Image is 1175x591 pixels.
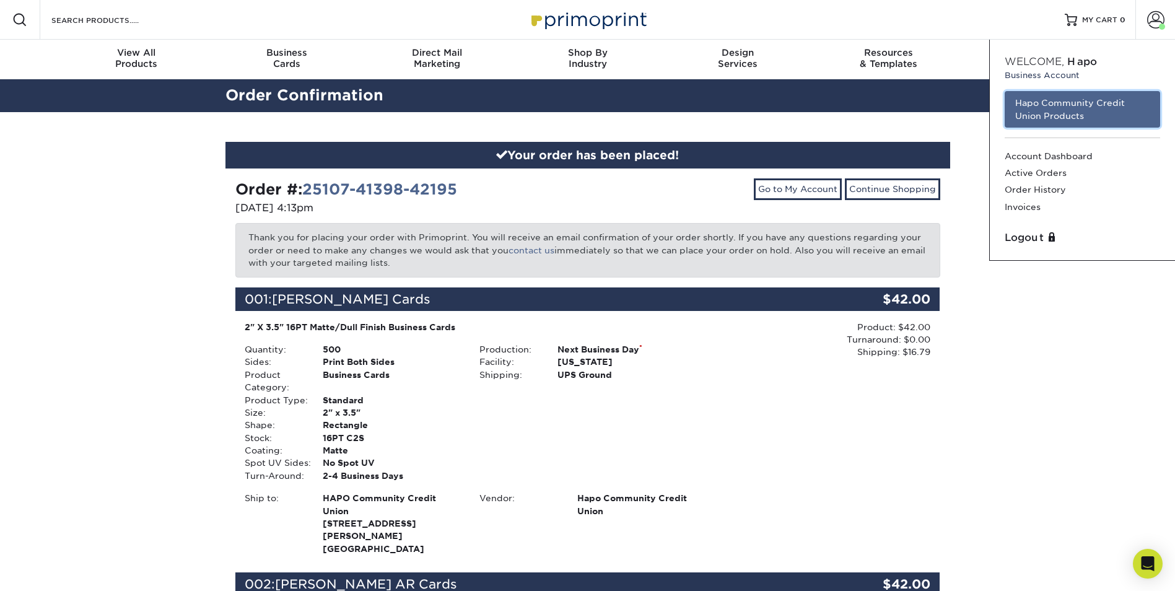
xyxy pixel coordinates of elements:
[235,180,457,198] strong: Order #:
[235,287,823,311] div: 001:
[705,321,930,359] div: Product: $42.00 Turnaround: $0.00 Shipping: $16.79
[754,178,842,199] a: Go to My Account
[1005,91,1160,128] a: Hapo Community Credit Union Products
[313,470,470,482] div: 2-4 Business Days
[245,321,696,333] div: 2" X 3.5" 16PT Matte/Dull Finish Business Cards
[813,47,964,58] span: Resources
[235,406,313,419] div: Size:
[225,142,950,169] div: Your order has been placed!
[61,40,212,79] a: View AllProducts
[313,394,470,406] div: Standard
[313,432,470,444] div: 16PT C2S
[1005,148,1160,165] a: Account Dashboard
[61,47,212,58] span: View All
[211,40,362,79] a: BusinessCards
[470,343,548,356] div: Production:
[313,419,470,431] div: Rectangle
[235,492,313,555] div: Ship to:
[964,40,1114,79] a: Contact& Support
[313,444,470,457] div: Matte
[235,432,313,444] div: Stock:
[548,369,705,381] div: UPS Ground
[1005,182,1160,198] a: Order History
[1005,69,1160,81] small: Business Account
[323,492,461,517] span: HAPO Community Credit Union
[512,47,663,69] div: Industry
[964,47,1114,69] div: & Support
[235,444,313,457] div: Coating:
[313,457,470,469] div: No Spot UV
[235,470,313,482] div: Turn-Around:
[1005,56,1064,68] span: Welcome,
[512,40,663,79] a: Shop ByIndustry
[964,47,1114,58] span: Contact
[362,47,512,69] div: Marketing
[235,419,313,431] div: Shape:
[235,223,940,277] p: Thank you for placing your order with Primoprint. You will receive an email confirmation of your ...
[813,40,964,79] a: Resources& Templates
[323,492,461,554] strong: [GEOGRAPHIC_DATA]
[302,180,457,198] a: 25107-41398-42195
[548,343,705,356] div: Next Business Day
[362,40,512,79] a: Direct MailMarketing
[61,47,212,69] div: Products
[548,356,705,368] div: [US_STATE]
[235,394,313,406] div: Product Type:
[362,47,512,58] span: Direct Mail
[663,47,813,58] span: Design
[1005,165,1160,182] a: Active Orders
[50,12,171,27] input: SEARCH PRODUCTS.....
[663,47,813,69] div: Services
[845,178,940,199] a: Continue Shopping
[235,343,313,356] div: Quantity:
[512,47,663,58] span: Shop By
[313,356,470,368] div: Print Both Sides
[1133,549,1163,579] div: Open Intercom Messenger
[1067,56,1097,68] span: Hapo
[235,369,313,394] div: Product Category:
[823,287,940,311] div: $42.00
[568,492,705,517] div: Hapo Community Credit Union
[235,457,313,469] div: Spot UV Sides:
[272,292,430,307] span: [PERSON_NAME] Cards
[1005,230,1160,245] a: Logout
[663,40,813,79] a: DesignServices
[216,84,959,107] h2: Order Confirmation
[470,369,548,381] div: Shipping:
[470,492,568,517] div: Vendor:
[211,47,362,58] span: Business
[313,369,470,394] div: Business Cards
[470,356,548,368] div: Facility:
[509,245,554,255] a: contact us
[1120,15,1125,24] span: 0
[313,406,470,419] div: 2" x 3.5"
[235,356,313,368] div: Sides:
[323,517,461,543] span: [STREET_ADDRESS][PERSON_NAME]
[313,343,470,356] div: 500
[1082,15,1117,25] span: MY CART
[235,201,579,216] p: [DATE] 4:13pm
[813,47,964,69] div: & Templates
[211,47,362,69] div: Cards
[1005,199,1160,216] a: Invoices
[526,6,650,33] img: Primoprint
